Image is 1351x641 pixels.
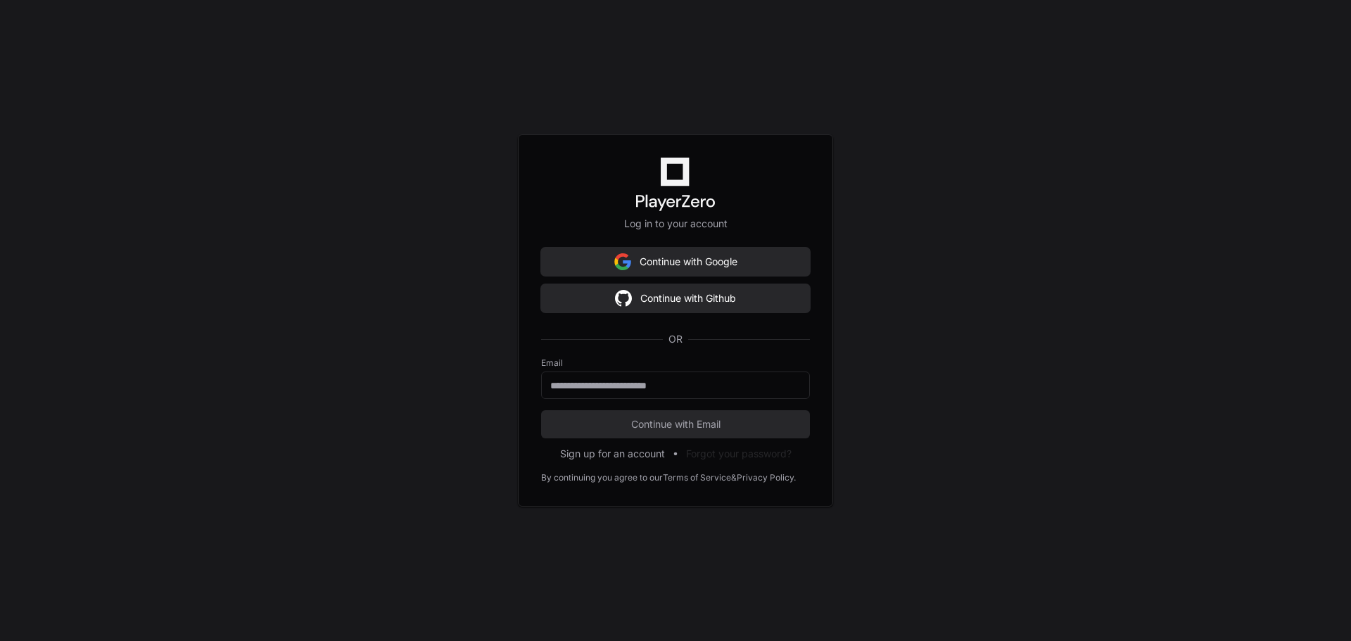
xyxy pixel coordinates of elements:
[541,472,663,483] div: By continuing you agree to our
[731,472,737,483] div: &
[541,410,810,438] button: Continue with Email
[541,248,810,276] button: Continue with Google
[615,284,632,312] img: Sign in with google
[614,248,631,276] img: Sign in with google
[541,417,810,431] span: Continue with Email
[541,284,810,312] button: Continue with Github
[663,472,731,483] a: Terms of Service
[663,332,688,346] span: OR
[560,447,665,461] button: Sign up for an account
[737,472,796,483] a: Privacy Policy.
[541,357,810,369] label: Email
[686,447,792,461] button: Forgot your password?
[541,217,810,231] p: Log in to your account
